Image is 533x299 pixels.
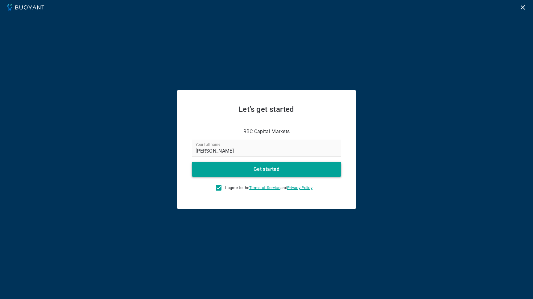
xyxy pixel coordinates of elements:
[254,166,279,172] h4: Get started
[287,185,312,190] a: Privacy Policy
[249,185,280,190] a: Terms of Service
[192,162,341,177] button: Get started
[243,128,290,135] p: RBC Capital Markets
[518,4,528,10] a: Logout
[518,2,528,13] button: Logout
[225,185,312,190] span: I agree to the and
[196,142,220,147] label: Your full name
[192,105,341,114] h2: Let’s get started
